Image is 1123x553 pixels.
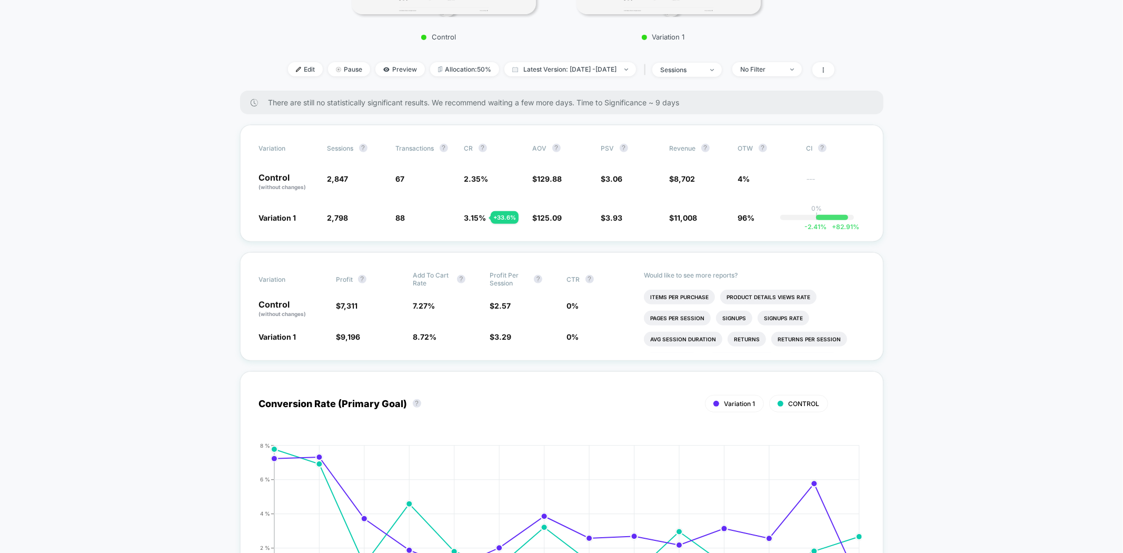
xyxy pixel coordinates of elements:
button: ? [413,399,421,408]
div: + 33.6 % [491,211,519,224]
span: Allocation: 50% [430,62,499,76]
tspan: 8 % [260,443,270,449]
span: CI [807,144,864,152]
span: $ [601,213,623,222]
span: There are still no statistically significant results. We recommend waiting a few more days . Time... [269,98,862,107]
span: 2,798 [327,213,349,222]
img: calendar [512,67,518,72]
button: ? [358,275,366,283]
span: Variation 1 [724,400,756,408]
button: ? [552,144,561,152]
span: Profit Per Session [490,271,529,287]
span: 2.57 [494,301,511,310]
tspan: 4 % [260,511,270,517]
div: No Filter [740,65,782,73]
li: Returns [728,332,766,347]
p: 0% [812,204,822,212]
p: Variation 1 [571,33,756,41]
span: Variation [259,271,317,287]
span: Variation 1 [259,332,296,341]
div: sessions [660,66,702,74]
span: 7,311 [341,301,357,310]
span: 9,196 [341,332,360,341]
span: 11,008 [674,213,698,222]
button: ? [585,275,594,283]
span: 3.06 [606,174,623,183]
span: 125.09 [538,213,562,222]
span: Variation [259,144,317,152]
img: end [790,68,794,71]
span: 0 % [567,301,579,310]
p: Would like to see more reports? [644,271,864,279]
span: CR [464,144,473,152]
span: 3.15 % [464,213,486,222]
span: 129.88 [538,174,562,183]
img: end [336,67,341,72]
span: Latest Version: [DATE] - [DATE] [504,62,636,76]
button: ? [457,275,465,283]
span: (without changes) [259,184,306,190]
span: PSV [601,144,614,152]
button: ? [759,144,767,152]
span: 67 [396,174,405,183]
li: Pages Per Session [644,311,711,325]
span: Revenue [670,144,696,152]
img: edit [296,67,301,72]
span: 88 [396,213,405,222]
span: $ [490,301,511,310]
span: -2.41 % [804,223,827,231]
span: 8.72 % [413,332,436,341]
span: Transactions [396,144,434,152]
p: Control [346,33,531,41]
li: Signups Rate [758,311,809,325]
span: $ [533,174,562,183]
button: ? [701,144,710,152]
span: Sessions [327,144,354,152]
span: | [641,62,652,77]
span: 2,847 [327,174,349,183]
span: $ [670,174,695,183]
span: --- [807,176,864,191]
span: 3.93 [606,213,623,222]
span: $ [336,301,357,310]
span: OTW [738,144,796,152]
span: 82.91 % [827,223,859,231]
li: Product Details Views Rate [720,290,817,304]
img: rebalance [438,66,442,72]
span: 96% [738,213,755,222]
span: Profit [336,275,353,283]
img: end [624,68,628,71]
span: Add To Cart Rate [413,271,452,287]
button: ? [620,144,628,152]
span: 4% [738,174,750,183]
button: ? [818,144,827,152]
span: AOV [533,144,547,152]
span: 0 % [567,332,579,341]
li: Signups [716,311,752,325]
button: ? [359,144,367,152]
span: Edit [288,62,323,76]
p: | [816,212,818,220]
span: $ [533,213,562,222]
li: Avg Session Duration [644,332,722,347]
span: Preview [375,62,425,76]
span: 8,702 [674,174,695,183]
span: $ [670,213,698,222]
p: Control [259,300,325,318]
span: $ [490,332,511,341]
span: 7.27 % [413,301,435,310]
p: Control [259,173,317,191]
span: + [832,223,836,231]
span: CONTROL [789,400,820,408]
span: (without changes) [259,311,306,317]
li: Returns Per Session [771,332,847,347]
span: 3.29 [494,332,511,341]
li: Items Per Purchase [644,290,715,304]
button: ? [534,275,542,283]
button: ? [440,144,448,152]
button: ? [479,144,487,152]
span: $ [336,332,360,341]
tspan: 2 % [260,545,270,551]
span: 2.35 % [464,174,489,183]
span: Variation 1 [259,213,296,222]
